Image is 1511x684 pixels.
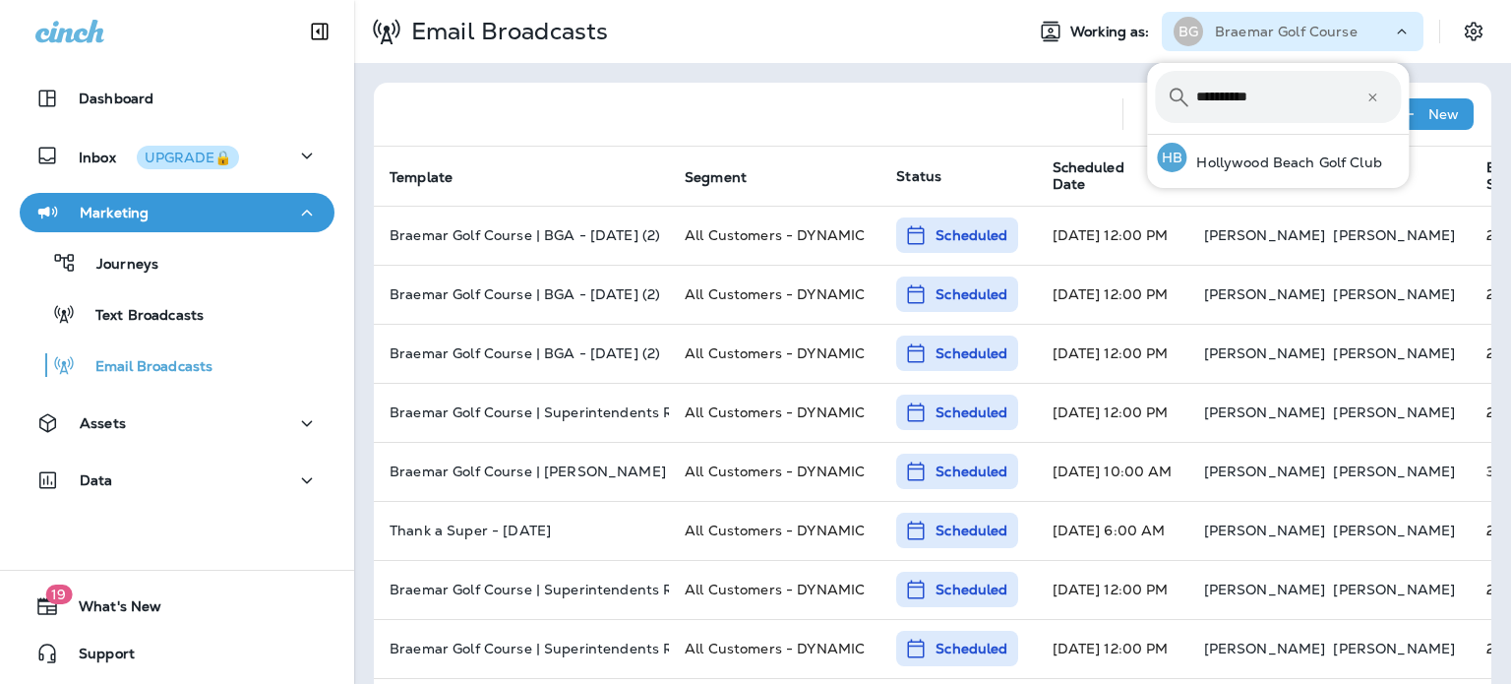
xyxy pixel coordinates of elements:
span: Template [390,168,478,186]
p: Email Broadcasts [403,17,608,46]
p: Scheduled [936,521,1007,540]
span: 19 [45,585,72,604]
span: Status [896,167,941,185]
p: Assets [80,415,126,431]
p: Dashboard [79,91,153,106]
button: Settings [1456,14,1491,49]
p: [PERSON_NAME] [1333,404,1455,420]
p: Braemar Golf Course | Superintendents Revenge - October 2025 [390,641,653,656]
span: Working as: [1070,24,1154,40]
button: Email Broadcasts [20,344,334,386]
p: Braemar Golf Course | BGA - Sept 2025 (2) [390,286,653,302]
td: [DATE] 12:00 PM [1037,206,1188,265]
td: [DATE] 12:00 PM [1037,619,1188,678]
button: Journeys [20,242,334,283]
td: [DATE] 10:00 AM [1037,442,1188,501]
button: UPGRADE🔒 [137,146,239,169]
p: Email Broadcasts [76,358,212,377]
span: All Customers - DYNAMIC [685,344,865,362]
span: All Customers - DYNAMIC [685,581,865,598]
p: [PERSON_NAME] [1333,523,1455,538]
p: Braemar Golf Course | Scotty Cameron Event 2025 - 9/23 [390,464,653,479]
button: Collapse Sidebar [292,12,347,51]
span: All Customers - DYNAMIC [685,404,865,421]
button: Text Broadcasts [20,293,334,335]
span: Segment [685,169,747,186]
p: [PERSON_NAME] [1204,582,1326,597]
button: Dashboard [20,79,334,118]
td: [DATE] 12:00 PM [1037,383,1188,442]
p: Scheduled [936,225,1007,245]
button: Marketing [20,193,334,232]
p: Braemar Golf Course | BGA - Sept 2025 (2) [390,345,653,361]
span: All Customers - DYNAMIC [685,285,865,303]
div: BG [1174,17,1203,46]
p: [PERSON_NAME] [1333,464,1455,479]
span: All Customers - DYNAMIC [685,226,865,244]
span: Scheduled Date [1053,159,1155,193]
span: What's New [59,598,161,622]
p: Scheduled [936,343,1007,363]
p: Scheduled [936,284,1007,304]
p: [PERSON_NAME] [1204,345,1326,361]
p: [PERSON_NAME] [1204,404,1326,420]
p: Hollywood Beach Golf Club [1186,155,1382,170]
button: Data [20,461,334,500]
div: UPGRADE🔒 [145,151,231,164]
td: [DATE] 12:00 PM [1037,560,1188,619]
p: Braemar Golf Course | BGA - Sept 2025 (2) [390,227,653,243]
p: [PERSON_NAME] [1204,286,1326,302]
span: Support [59,646,135,669]
p: [PERSON_NAME] [1333,641,1455,656]
p: Data [80,472,113,488]
button: InboxUPGRADE🔒 [20,136,334,175]
p: Scheduled [936,403,1007,422]
span: Segment [685,168,772,186]
p: [PERSON_NAME] [1204,641,1326,656]
p: [PERSON_NAME] [1204,523,1326,538]
button: HBHollywood Beach Golf Club [1147,135,1409,180]
button: Search Email Broadcasts [1139,94,1179,134]
span: All Customers - DYNAMIC [685,463,865,480]
button: Support [20,634,334,673]
p: [PERSON_NAME] [1333,345,1455,361]
p: [PERSON_NAME] [1333,286,1455,302]
p: [PERSON_NAME] [1204,227,1326,243]
p: Text Broadcasts [76,307,204,326]
span: All Customers - DYNAMIC [685,640,865,657]
td: [DATE] 6:00 AM [1037,501,1188,560]
p: [PERSON_NAME] [1204,464,1326,479]
td: [DATE] 12:00 PM [1037,324,1188,383]
p: [PERSON_NAME] [1333,227,1455,243]
button: Assets [20,404,334,443]
p: [PERSON_NAME] [1333,582,1455,597]
p: Scheduled [936,639,1007,658]
span: Template [390,169,453,186]
button: 19What's New [20,587,334,626]
p: Braemar Golf Course | Superintendents Revenge - October 2025 [390,582,653,597]
span: All Customers - DYNAMIC [685,522,865,539]
p: Thank a Super - September 2025 [390,523,653,538]
p: Scheduled [936,462,1007,481]
p: Marketing [80,205,149,220]
p: New [1428,106,1459,122]
p: Journeys [77,256,158,275]
div: HB [1157,143,1186,172]
p: Inbox [79,146,239,166]
p: Scheduled [936,580,1007,599]
td: [DATE] 12:00 PM [1037,265,1188,324]
p: Braemar Golf Course | Superintendents Revenge - October 2025 [390,404,653,420]
p: Braemar Golf Course [1215,24,1358,39]
span: Scheduled Date [1053,159,1180,193]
